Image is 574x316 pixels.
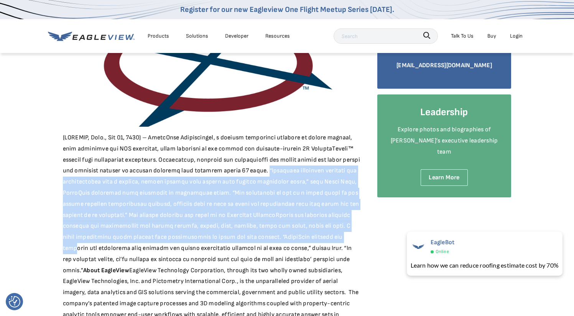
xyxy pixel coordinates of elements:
a: Developer [225,31,248,41]
a: Learn More [421,169,467,186]
a: Register for our new Eagleview One Flight Meetup Series [DATE]. [180,5,394,14]
img: Compass-Logo-RGB-Large [63,8,362,127]
span: Online [436,248,449,256]
button: Consent Preferences [9,296,20,308]
p: Explore photos and biographies of [PERSON_NAME]’s executive leadership team [389,124,500,157]
strong: About EagleView [83,267,129,274]
img: Revisit consent button [9,296,20,308]
div: Talk To Us [451,31,474,41]
a: Buy [487,31,496,41]
div: Solutions [186,31,208,41]
div: Login [510,31,523,41]
a: [EMAIL_ADDRESS][DOMAIN_NAME] [396,62,492,69]
h4: Leadership [389,106,500,119]
span: EagleBot [431,239,455,246]
div: Resources [265,31,290,41]
input: Search [334,28,438,44]
div: Products [148,31,169,41]
div: Learn how we can reduce roofing estimate cost by 70% [411,261,559,270]
img: EagleBot [411,239,426,254]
